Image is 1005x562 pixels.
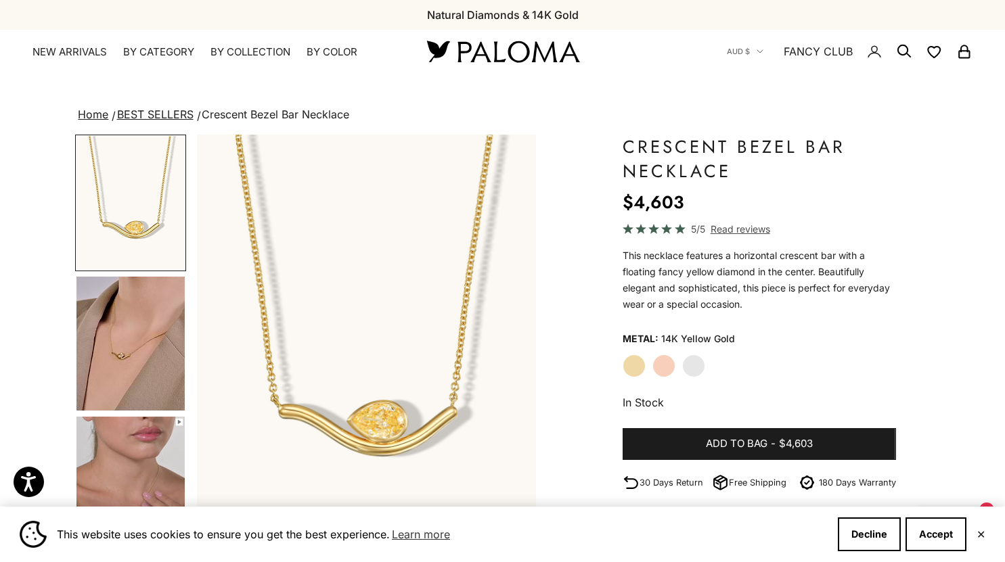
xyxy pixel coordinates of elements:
[729,475,786,490] p: Free Shipping
[784,43,853,60] a: FANCY CLUB
[202,108,349,121] span: Crescent Bezel Bar Necklace
[623,494,896,544] summary: PRODUCT DETAILS
[390,524,452,544] a: Learn more
[623,329,658,349] legend: Metal:
[706,436,767,452] span: Add to bag
[819,475,896,490] p: 180 Days Warranty
[623,394,896,411] p: In Stock
[76,277,185,411] img: #YellowGold #RoseGold #WhiteGold
[123,45,194,59] summary: By Category
[623,248,896,312] div: This necklace features a horizontal crescent bar with a floating fancy yellow diamond in the cent...
[661,329,735,349] variant-option-value: 14K Yellow Gold
[32,45,107,59] a: NEW ARRIVALS
[623,135,896,183] h1: Crescent Bezel Bar Necklace
[640,475,703,490] p: 30 Days Return
[117,108,194,121] a: BEST SELLERS
[623,428,896,461] button: Add to bag-$4,603
[779,436,813,452] span: $4,603
[727,30,973,73] nav: Secondary navigation
[623,189,684,216] sale-price: $4,603
[727,45,763,57] button: AUD $
[691,221,705,237] span: 5/5
[76,417,185,551] img: #YellowGold #RoseGold #WhiteGold
[20,521,47,548] img: Cookie banner
[838,517,901,551] button: Decline
[75,275,186,412] button: Go to item 4
[32,45,395,59] nav: Primary navigation
[906,517,966,551] button: Accept
[977,530,985,538] button: Close
[76,136,185,270] img: #YellowGold
[727,45,750,57] span: AUD $
[197,135,536,553] div: Item 1 of 16
[210,45,290,59] summary: By Collection
[75,135,186,271] button: Go to item 1
[307,45,357,59] summary: By Color
[78,108,108,121] a: Home
[623,221,896,237] a: 5/5 Read reviews
[711,221,770,237] span: Read reviews
[197,135,536,553] img: #YellowGold
[75,415,186,552] button: Go to item 5
[427,6,579,24] p: Natural Diamonds & 14K Gold
[75,106,929,124] nav: breadcrumbs
[57,524,827,544] span: This website uses cookies to ensure you get the best experience.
